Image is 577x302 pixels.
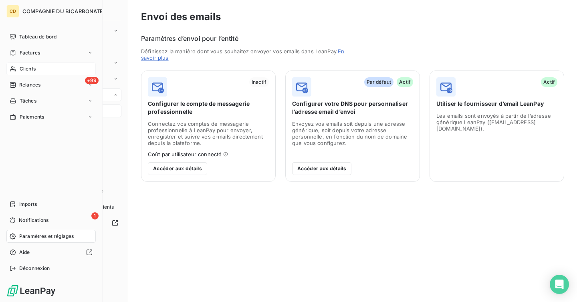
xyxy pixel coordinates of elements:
[148,121,269,157] span: Connectez vos comptes de messagerie professionnelle à LeanPay pour envoyer, enregistrer et suivre...
[19,265,50,272] span: Déconnexion
[19,233,74,240] span: Paramètres et réglages
[20,65,36,72] span: Clients
[436,100,557,108] span: Utiliser le fournisseur d’email LeanPay
[19,33,56,40] span: Tableau de bord
[141,48,344,61] a: En savoir plus
[19,217,48,224] span: Notifications
[292,121,413,146] span: Envoyez vos emails soit depuis une adresse générique, soit depuis votre adresse personnelle, en f...
[550,275,569,294] div: Open Intercom Messenger
[436,113,557,132] span: Les emails sont envoyés à partir de l’adresse générique LeanPay ([EMAIL_ADDRESS][DOMAIN_NAME]).
[20,113,44,121] span: Paiements
[19,249,30,256] span: Aide
[6,246,96,259] a: Aide
[6,284,56,297] img: Logo LeanPay
[19,81,40,89] span: Relances
[20,49,40,56] span: Factures
[6,5,19,18] div: CD
[20,97,36,105] span: Tâches
[364,77,394,87] span: Par défaut
[141,48,348,61] span: Définissez la manière dont vous souhaitez envoyer vos emails dans LeanPay.
[22,8,103,14] span: COMPAGNIE DU BICARBONATE
[292,100,413,116] span: Configurer votre DNS pour personnaliser l’adresse email d’envoi
[19,201,37,208] span: Imports
[148,100,269,116] span: Configurer le compte de messagerie professionnelle
[91,212,99,219] span: 1
[141,34,564,43] h6: Paramètres d’envoi pour l’entité
[292,162,351,175] button: Accéder aux détails
[148,151,222,157] span: Coût par utilisateur connecté
[85,77,99,84] span: +99
[141,10,564,24] h3: Envoi des emails
[249,77,269,87] span: Inactif
[148,162,207,175] button: Accéder aux détails
[397,77,413,87] span: Actif
[541,77,557,87] span: Actif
